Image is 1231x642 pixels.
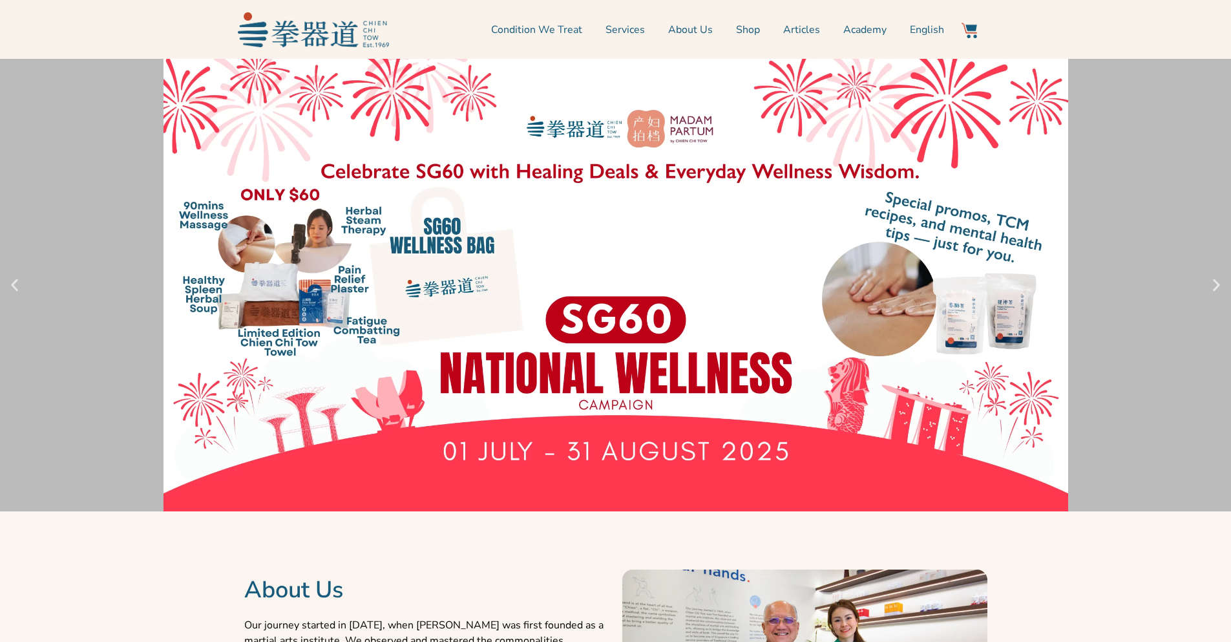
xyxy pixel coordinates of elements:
div: Next slide [1208,277,1225,294]
img: Website Icon-03 [962,23,977,38]
div: Previous slide [6,277,23,294]
a: About Us [668,14,713,46]
nav: Menu [395,14,945,46]
a: Articles [783,14,820,46]
a: Shop [736,14,760,46]
a: Condition We Treat [491,14,582,46]
span: English [910,22,944,37]
a: Academy [843,14,887,46]
a: English [910,14,944,46]
a: Services [605,14,645,46]
h2: About Us [244,576,609,605]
